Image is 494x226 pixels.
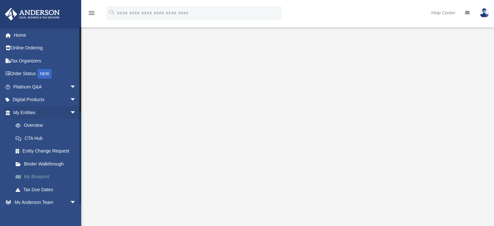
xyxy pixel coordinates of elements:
[70,93,83,107] span: arrow_drop_down
[3,8,62,20] img: Anderson Advisors Platinum Portal
[5,106,86,119] a: My Entitiesarrow_drop_down
[70,196,83,209] span: arrow_drop_down
[9,170,86,183] a: My Blueprint
[70,80,83,94] span: arrow_drop_down
[9,119,86,132] a: Overview
[5,196,83,209] a: My Anderson Teamarrow_drop_down
[88,9,95,17] i: menu
[5,54,86,67] a: Tax Organizers
[88,12,95,17] a: menu
[70,106,83,119] span: arrow_drop_down
[9,145,86,158] a: Entity Change Request
[108,9,116,16] i: search
[5,42,86,55] a: Online Ordering
[9,157,86,170] a: Binder Walkthrough
[5,93,86,106] a: Digital Productsarrow_drop_down
[9,132,86,145] a: CTA Hub
[9,183,86,196] a: Tax Due Dates
[5,67,86,81] a: Order StatusNEW
[37,69,52,79] div: NEW
[5,80,86,93] a: Platinum Q&Aarrow_drop_down
[479,8,489,18] img: User Pic
[5,29,86,42] a: Home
